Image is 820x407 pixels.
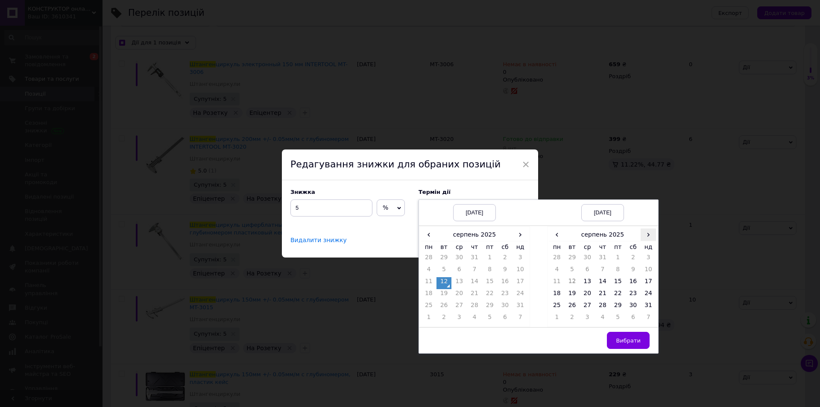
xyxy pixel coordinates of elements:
td: 13 [580,277,595,289]
td: 2 [565,313,580,325]
td: 13 [451,277,467,289]
td: 7 [641,313,656,325]
td: 18 [421,289,436,301]
td: 6 [580,265,595,277]
td: 1 [421,313,436,325]
td: 1 [549,313,565,325]
td: 9 [626,265,641,277]
td: 25 [421,301,436,313]
th: нд [512,241,528,254]
td: 4 [595,313,610,325]
td: 14 [595,277,610,289]
td: 21 [467,289,482,301]
span: ‹ [421,228,436,241]
td: 30 [451,253,467,265]
td: 5 [482,313,498,325]
td: 26 [436,301,452,313]
th: пт [610,241,626,254]
td: 31 [467,253,482,265]
td: 31 [595,253,610,265]
th: вт [436,241,452,254]
span: Редагування знижки для обраних позицій [290,159,501,170]
button: Вибрати [607,332,650,349]
td: 12 [436,277,452,289]
td: 31 [512,301,528,313]
td: 3 [580,313,595,325]
span: › [641,228,656,241]
td: 16 [498,277,513,289]
span: Знижка [290,189,315,195]
td: 27 [451,301,467,313]
td: 17 [512,277,528,289]
th: серпень 2025 [436,228,513,241]
td: 1 [610,253,626,265]
div: [DATE] [453,204,496,221]
td: 29 [610,301,626,313]
td: 25 [549,301,565,313]
td: 4 [421,265,436,277]
label: Термін дії [419,189,530,195]
td: 23 [498,289,513,301]
td: 6 [451,265,467,277]
th: сб [626,241,641,254]
td: 30 [626,301,641,313]
th: сб [498,241,513,254]
span: × [522,157,530,172]
td: 5 [436,265,452,277]
td: 19 [436,289,452,301]
td: 28 [467,301,482,313]
td: 28 [595,301,610,313]
td: 3 [451,313,467,325]
th: серпень 2025 [565,228,641,241]
td: 15 [482,277,498,289]
td: 7 [467,265,482,277]
td: 10 [512,265,528,277]
td: 24 [512,289,528,301]
td: 7 [595,265,610,277]
td: 6 [626,313,641,325]
td: 31 [641,301,656,313]
td: 23 [626,289,641,301]
input: 0 [290,199,372,217]
td: 28 [549,253,565,265]
td: 14 [467,277,482,289]
td: 21 [595,289,610,301]
td: 27 [580,301,595,313]
td: 4 [467,313,482,325]
td: 8 [610,265,626,277]
td: 5 [610,313,626,325]
td: 29 [565,253,580,265]
th: нд [641,241,656,254]
td: 2 [436,313,452,325]
th: пн [421,241,436,254]
td: 28 [421,253,436,265]
span: Вибрати [616,337,641,344]
td: 22 [610,289,626,301]
td: 1 [482,253,498,265]
td: 10 [641,265,656,277]
td: 9 [498,265,513,277]
td: 6 [498,313,513,325]
th: чт [467,241,482,254]
td: 18 [549,289,565,301]
div: [DATE] [581,204,624,221]
td: 12 [565,277,580,289]
td: 16 [626,277,641,289]
th: чт [595,241,610,254]
td: 30 [498,301,513,313]
td: 11 [549,277,565,289]
td: 2 [626,253,641,265]
td: 20 [451,289,467,301]
td: 2 [498,253,513,265]
span: % [383,204,388,211]
td: 11 [421,277,436,289]
th: пт [482,241,498,254]
td: 29 [436,253,452,265]
td: 3 [641,253,656,265]
td: 30 [580,253,595,265]
td: 26 [565,301,580,313]
td: 5 [565,265,580,277]
td: 17 [641,277,656,289]
td: 4 [549,265,565,277]
th: ср [580,241,595,254]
